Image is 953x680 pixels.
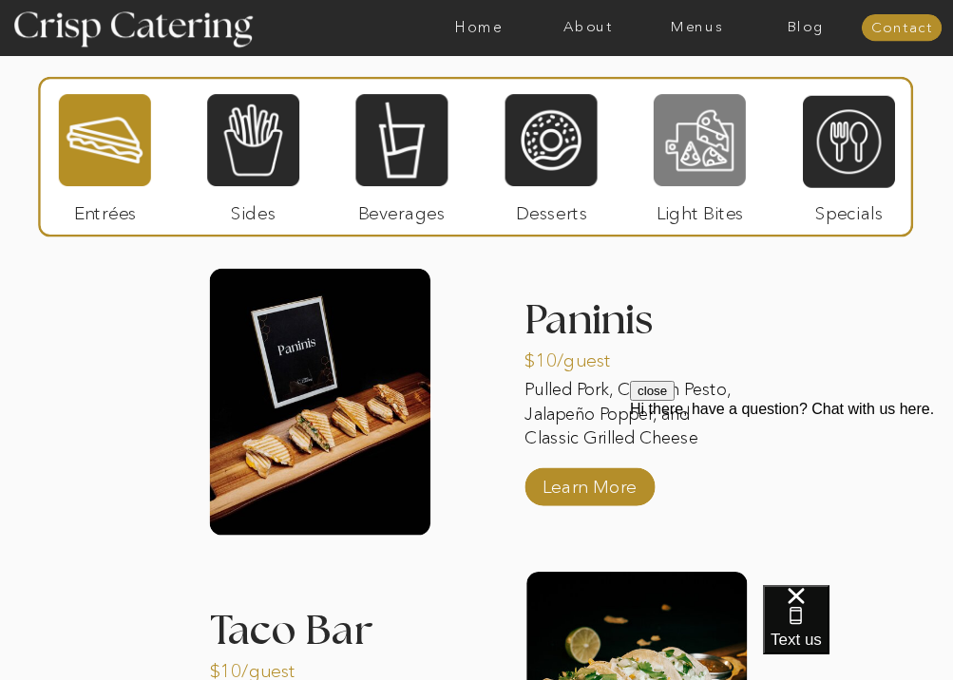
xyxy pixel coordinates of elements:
[763,585,953,680] iframe: podium webchat widget bubble
[524,377,745,453] p: Pulled Pork, Chicken Pesto, Jalapeño Popper, and Classic Grilled Cheese
[537,460,642,505] a: Learn More
[642,20,752,36] a: Menus
[524,332,630,378] p: $10/guest
[499,186,604,232] p: Desserts
[425,20,534,36] a: Home
[796,186,902,232] p: Specials
[752,20,861,36] a: Blog
[210,611,430,631] h3: Taco Bar
[647,186,753,232] p: Light Bites
[52,186,158,232] p: Entrées
[349,186,454,232] p: Beverages
[524,300,745,350] h3: Paninis
[534,20,643,36] a: About
[862,21,942,37] a: Contact
[630,381,953,609] iframe: podium webchat widget prompt
[200,186,306,232] p: Sides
